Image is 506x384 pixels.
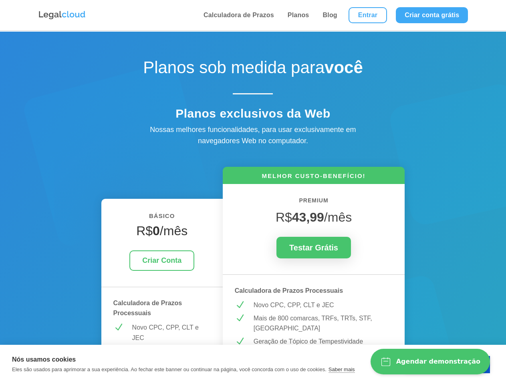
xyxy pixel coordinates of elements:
img: Logo da Legalcloud [38,10,86,20]
p: Novo CPC, CPP, CLT e JEC [254,300,393,310]
p: Mais de 800 comarcas, TRFs, TRTs, STF, [GEOGRAPHIC_DATA] [254,313,393,334]
h4: R$ /mês [113,223,211,242]
a: Criar conta grátis [396,7,468,23]
div: Nossas melhores funcionalidades, para usar exclusivamente em navegadores Web no computador. [133,124,373,147]
span: N [235,336,245,346]
strong: Calculadora de Prazos Processuais [235,287,343,294]
h6: PREMIUM [235,196,393,210]
a: Entrar [349,7,387,23]
h4: Planos exclusivos da Web [113,106,393,125]
span: N [235,313,245,323]
p: Geração de Tópico de Tempestividade [254,336,393,347]
p: Eles são usados para aprimorar a sua experiência. Ao fechar este banner ou continuar na página, v... [12,366,327,372]
p: Novo CPC, CPP, CLT e JEC [132,322,211,343]
span: N [235,300,245,310]
strong: 43,99 [292,210,324,224]
a: Criar Conta [129,250,194,271]
h6: MELHOR CUSTO-BENEFÍCIO! [223,172,405,184]
h6: BÁSICO [113,211,211,225]
span: N [113,322,123,332]
strong: você [325,58,363,77]
a: Testar Grátis [276,237,351,258]
strong: Calculadora de Prazos Processuais [113,300,182,317]
strong: 0 [153,224,160,238]
h1: Planos sob medida para [113,58,393,82]
a: Saber mais [329,366,355,373]
strong: Nós usamos cookies [12,356,76,363]
span: R$ /mês [276,210,352,224]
